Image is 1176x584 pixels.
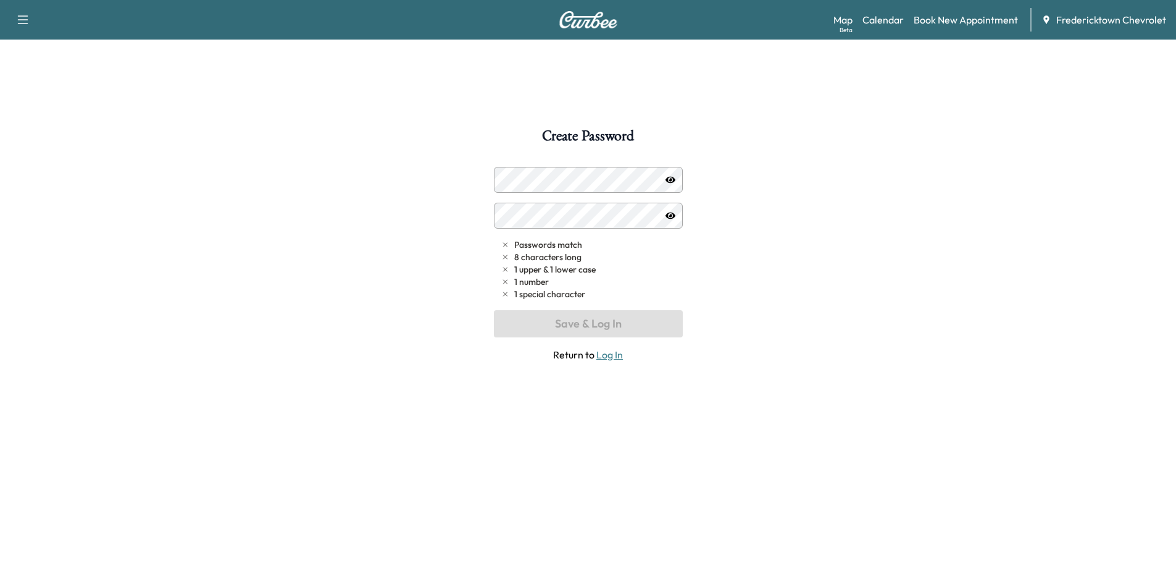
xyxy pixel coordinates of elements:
[514,263,596,276] span: 1 upper & 1 lower case
[514,276,549,288] span: 1 number
[542,129,633,150] h1: Create Password
[514,251,582,263] span: 8 characters long
[596,349,623,361] a: Log In
[514,239,582,251] span: Passwords match
[559,11,618,28] img: Curbee Logo
[914,12,1018,27] a: Book New Appointment
[494,347,683,362] span: Return to
[862,12,904,27] a: Calendar
[1056,12,1166,27] span: Fredericktown Chevrolet
[840,25,853,35] div: Beta
[833,12,853,27] a: MapBeta
[514,288,585,300] span: 1 special character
